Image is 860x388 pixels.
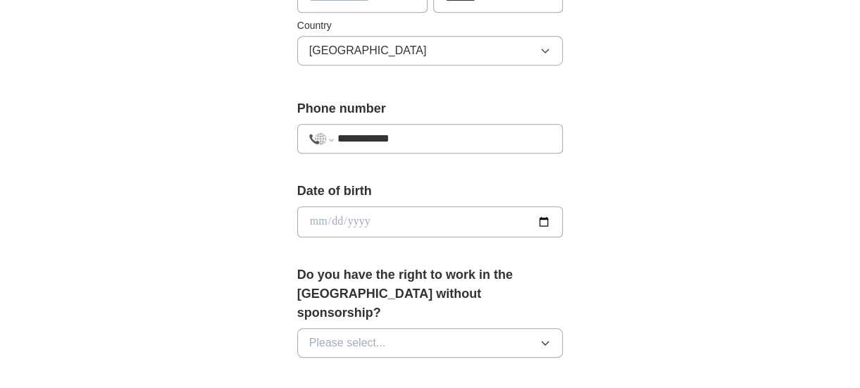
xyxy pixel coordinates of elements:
[297,99,563,118] label: Phone number
[297,18,563,33] label: Country
[297,265,563,323] label: Do you have the right to work in the [GEOGRAPHIC_DATA] without sponsorship?
[297,36,563,65] button: [GEOGRAPHIC_DATA]
[297,182,563,201] label: Date of birth
[309,42,427,59] span: [GEOGRAPHIC_DATA]
[309,334,386,351] span: Please select...
[297,328,563,358] button: Please select...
